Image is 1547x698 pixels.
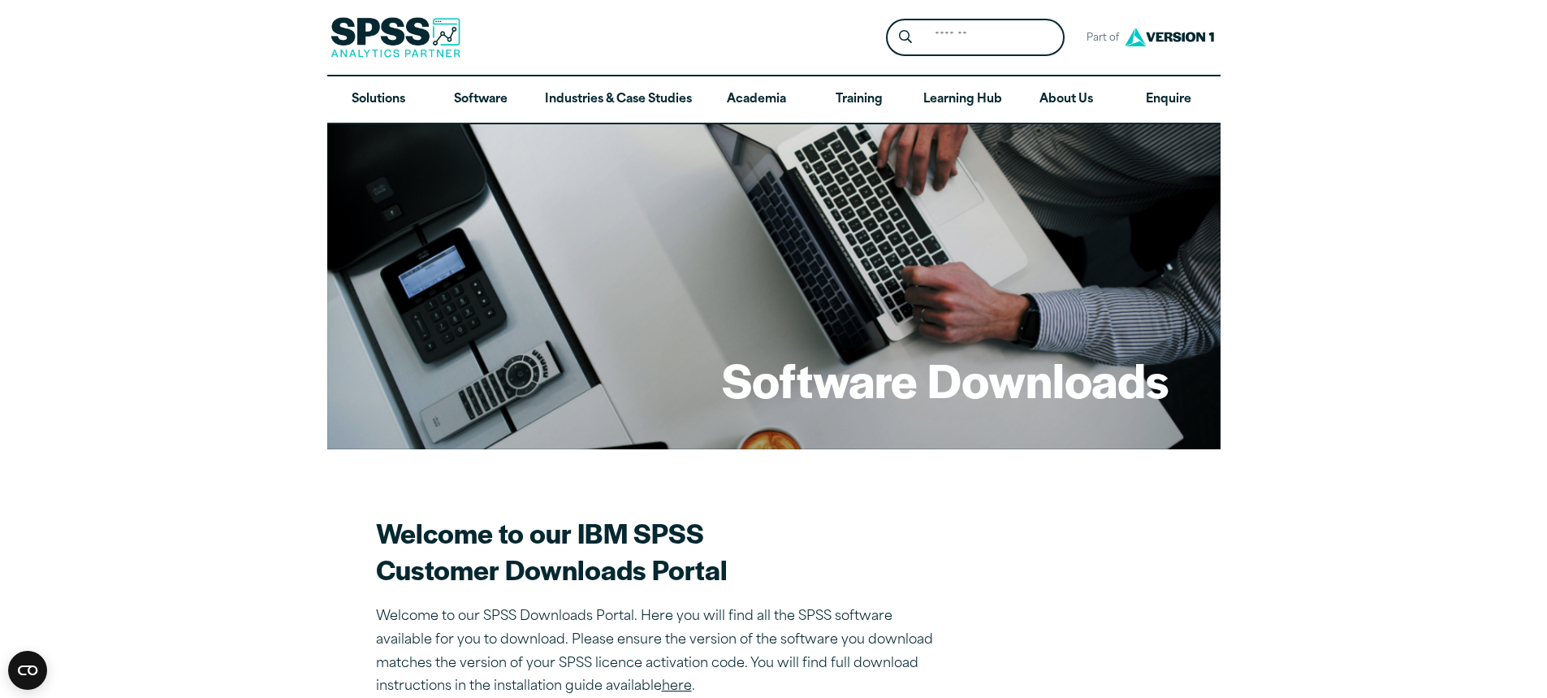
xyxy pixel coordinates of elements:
a: About Us [1015,76,1117,124]
nav: Desktop version of site main menu [327,76,1221,124]
img: SPSS Analytics Partner [331,17,460,58]
form: Site Header Search Form [886,19,1065,57]
a: Learning Hub [910,76,1015,124]
h2: Welcome to our IBM SPSS Customer Downloads Portal [376,514,944,587]
a: Enquire [1117,76,1220,124]
span: Part of [1078,27,1121,50]
button: Open CMP widget [8,651,47,690]
a: Solutions [327,76,430,124]
a: Training [807,76,910,124]
img: Version1 Logo [1121,22,1218,52]
a: Industries & Case Studies [532,76,705,124]
a: here [662,680,692,693]
svg: Search magnifying glass icon [899,30,912,44]
a: Academia [705,76,807,124]
button: Search magnifying glass icon [890,23,920,53]
a: Software [430,76,532,124]
h1: Software Downloads [722,348,1169,411]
